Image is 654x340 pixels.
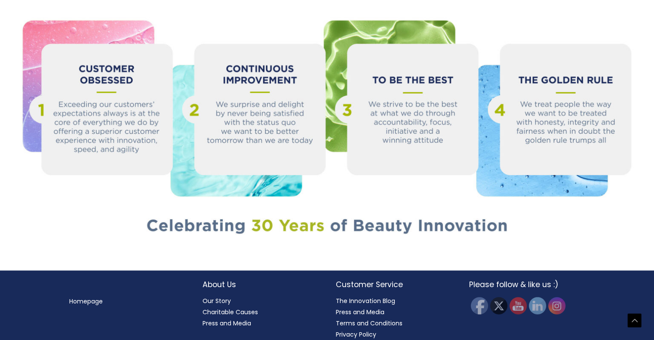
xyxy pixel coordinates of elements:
[490,297,507,314] img: Twitter
[336,308,384,316] a: Press and Media
[69,297,103,306] a: Homepage
[203,308,258,316] a: Charitable Causes
[69,296,185,307] nav: Menu
[203,295,319,329] nav: About Us
[336,297,395,305] a: The Innovation Blog
[203,297,231,305] a: Our Story
[336,279,452,290] h2: Customer Service
[203,319,251,328] a: Press and Media
[336,295,452,340] nav: Customer Service
[471,297,488,314] img: Facebook
[336,330,376,339] a: Privacy Policy
[203,279,319,290] h2: About Us
[336,319,402,328] a: Terms and Conditions
[469,279,585,290] h2: Please follow & like us :)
